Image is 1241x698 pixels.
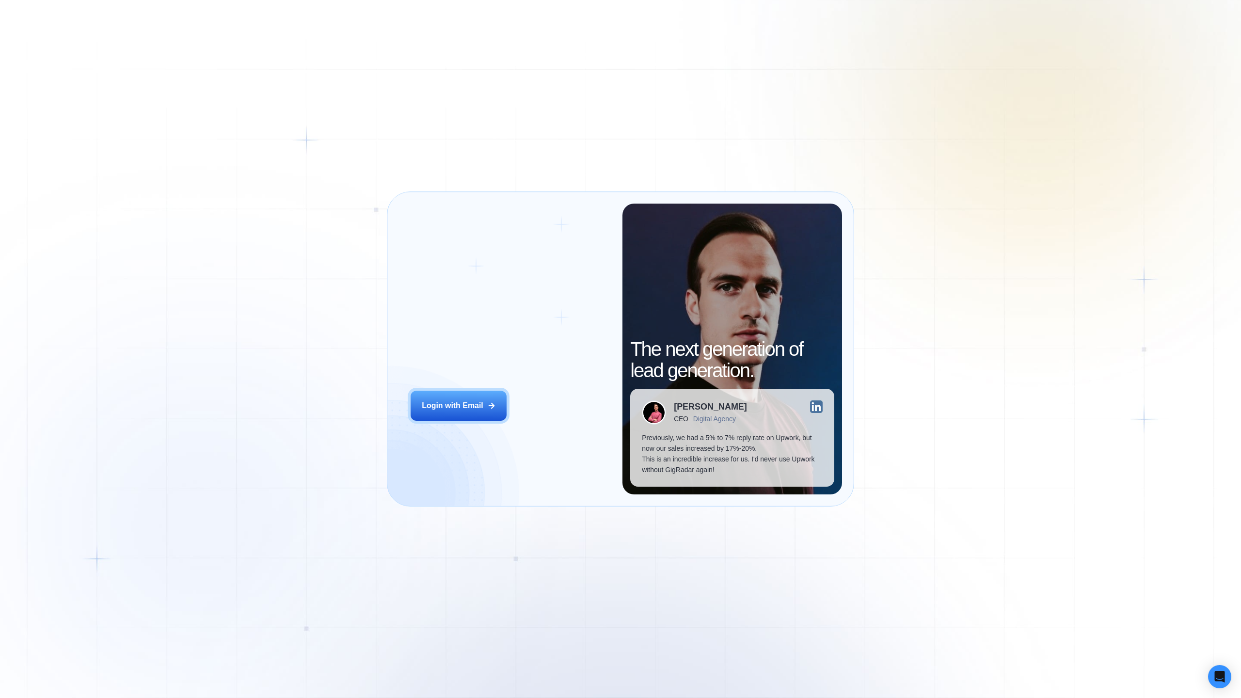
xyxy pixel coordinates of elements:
[1208,665,1231,688] div: Open Intercom Messenger
[630,338,834,381] h2: The next generation of lead generation.
[422,400,483,411] div: Login with Email
[411,391,507,421] button: Login with Email
[674,402,747,411] div: [PERSON_NAME]
[693,415,736,423] div: Digital Agency
[642,432,822,475] p: Previously, we had a 5% to 7% reply rate on Upwork, but now our sales increased by 17%-20%. This ...
[674,415,688,423] div: CEO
